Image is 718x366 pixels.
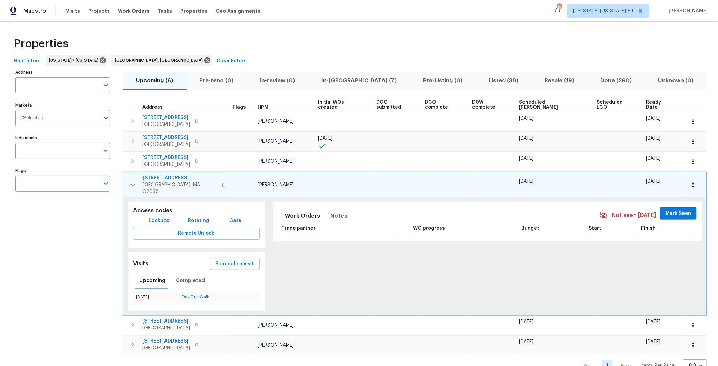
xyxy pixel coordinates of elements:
span: Geo Assignments [216,8,260,14]
span: Ready Date [646,100,674,110]
span: [GEOGRAPHIC_DATA] [142,325,190,332]
span: Initial WOs created [318,100,365,110]
span: [DATE] [646,319,661,324]
span: Work Orders [118,8,149,14]
span: [PERSON_NAME] [258,343,294,348]
label: Flags [15,169,110,173]
button: Remote Unlock [133,227,260,240]
span: Scheduled [PERSON_NAME] [519,100,585,110]
button: Clear Filters [214,55,249,68]
span: [US_STATE] [US_STATE] + 1 [573,8,634,14]
span: Gate [227,217,244,225]
span: WO progress [413,226,445,231]
span: [DATE] [646,156,661,161]
span: HPM [258,105,269,110]
div: 12 [557,4,562,11]
div: [US_STATE] / [US_STATE] [46,55,107,66]
span: Completed [176,276,205,285]
span: [DATE] [519,156,533,161]
span: Work Orders [285,211,320,221]
span: [DATE] [519,116,533,121]
span: [DATE] [646,116,661,121]
span: [DATE] [646,136,661,141]
span: Upcoming [139,276,166,285]
span: Remote Unlock [139,229,254,238]
span: [STREET_ADDRESS] [142,338,190,345]
span: [DATE] [519,136,533,141]
span: DCO submitted [376,100,413,110]
span: [PERSON_NAME] [258,182,294,187]
span: [US_STATE] / [US_STATE] [49,57,101,64]
span: [STREET_ADDRESS] [142,154,190,161]
button: Hide filters [11,55,43,68]
span: Finish [641,226,656,231]
span: Pre-Listing (0) [414,76,471,86]
button: Schedule a visit [210,258,260,270]
span: Start [589,226,601,231]
label: Markets [15,103,110,107]
span: [STREET_ADDRESS] [143,175,217,181]
span: [STREET_ADDRESS] [142,318,190,325]
span: Trade partner [282,226,316,231]
span: [PERSON_NAME] [258,119,294,124]
h5: Visits [133,260,148,267]
span: Scheduled LCO [597,100,634,110]
button: Gate [225,215,247,227]
span: [GEOGRAPHIC_DATA], [GEOGRAPHIC_DATA] [115,57,206,64]
span: Unknown (0) [649,76,703,86]
span: [DATE] [519,319,533,324]
span: [GEOGRAPHIC_DATA], MA 02038 [143,181,217,195]
button: Mark Seen [660,207,697,220]
label: Address [15,70,110,75]
span: [GEOGRAPHIC_DATA] [142,121,190,128]
label: Individuals [15,136,110,140]
div: [GEOGRAPHIC_DATA], [GEOGRAPHIC_DATA] [111,55,212,66]
span: [PERSON_NAME] [258,139,294,144]
button: Rotating [185,215,212,227]
span: [DATE] [318,136,333,141]
span: Projects [88,8,110,14]
span: Resale (19) [536,76,583,86]
span: Upcoming (6) [127,76,182,86]
span: Pre-reno (0) [190,76,242,86]
span: Mark Seen [666,209,691,218]
span: [GEOGRAPHIC_DATA] [142,161,190,168]
span: In-[GEOGRAPHIC_DATA] (7) [312,76,406,86]
span: [GEOGRAPHIC_DATA] [142,345,190,352]
span: Address [142,105,163,110]
span: Flags [233,105,246,110]
span: Properties [180,8,207,14]
h5: Access codes [133,207,260,215]
span: Budget [522,226,539,231]
span: Notes [331,211,348,221]
span: Schedule a visit [216,260,254,268]
button: Lockbox [146,215,172,227]
span: Rotating [188,217,209,225]
button: Open [101,80,111,90]
button: Open [101,179,111,188]
span: 2 Selected [20,115,43,121]
span: Hide filters [14,57,41,66]
span: [GEOGRAPHIC_DATA] [142,141,190,148]
span: [PERSON_NAME] [258,159,294,164]
span: Done (290) [592,76,641,86]
button: Open [101,146,111,156]
span: D0W complete [472,100,507,110]
span: Tasks [158,9,172,13]
td: [DATE] [133,292,179,302]
span: [DATE] [646,179,661,184]
span: Listed (38) [480,76,527,86]
span: Clear Filters [217,57,247,66]
span: Not seen [DATE] [612,211,656,219]
a: Day One Walk [182,295,209,299]
span: [DATE] [646,339,661,344]
span: In-review (0) [251,76,304,86]
span: Properties [14,40,68,47]
span: Maestro [23,8,46,14]
span: [STREET_ADDRESS] [142,114,190,121]
span: [STREET_ADDRESS] [142,134,190,141]
span: [DATE] [519,339,533,344]
span: [PERSON_NAME] [258,323,294,328]
span: Lockbox [149,217,169,225]
button: Open [101,113,111,123]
